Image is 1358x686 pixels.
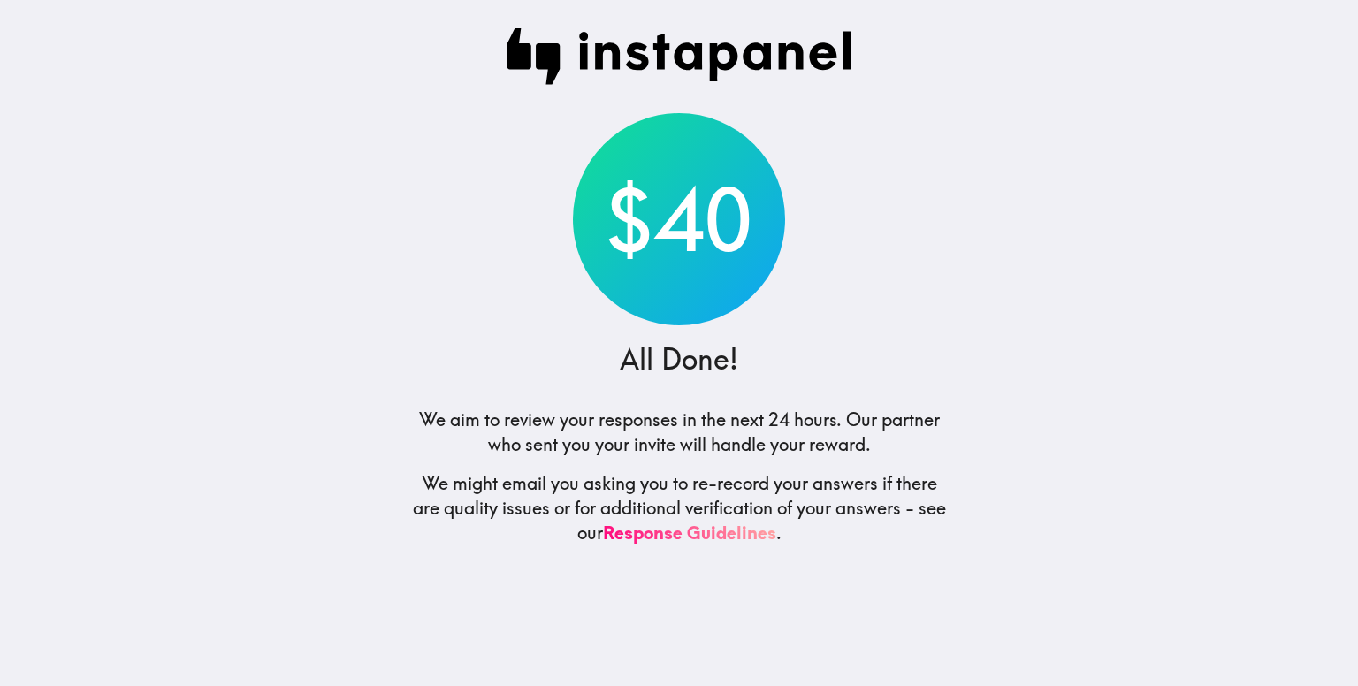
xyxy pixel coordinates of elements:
h5: We aim to review your responses in the next 24 hours. Our partner who sent you your invite will h... [410,408,948,457]
h3: All Done! [620,339,738,379]
img: Instapanel [506,28,852,85]
h5: We might email you asking you to re-record your answers if there are quality issues or for additi... [410,471,948,545]
div: $40 [573,113,785,325]
a: Response Guidelines [603,522,776,544]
